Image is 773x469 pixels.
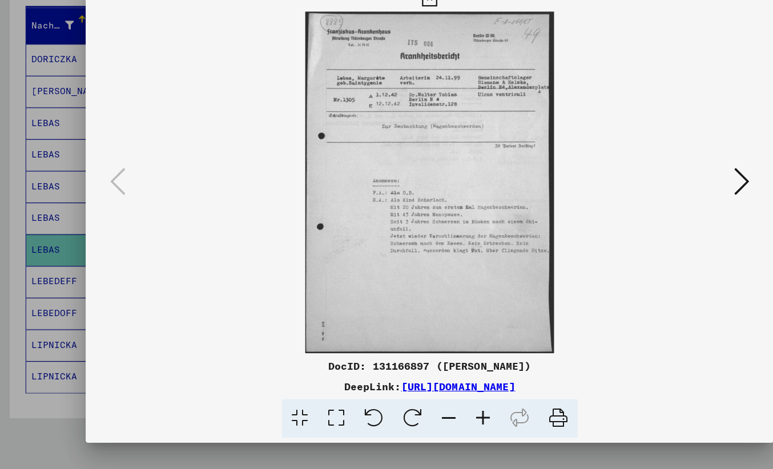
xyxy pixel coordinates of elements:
[77,364,695,378] div: DocID: 131166897 ([PERSON_NAME])
[361,383,464,395] a: [URL][DOMAIN_NAME]
[116,52,657,359] img: 001.jpg
[723,419,751,447] img: Zustimmung ändern
[723,419,750,446] div: Zustimmung ändern
[77,382,695,396] div: DeepLink:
